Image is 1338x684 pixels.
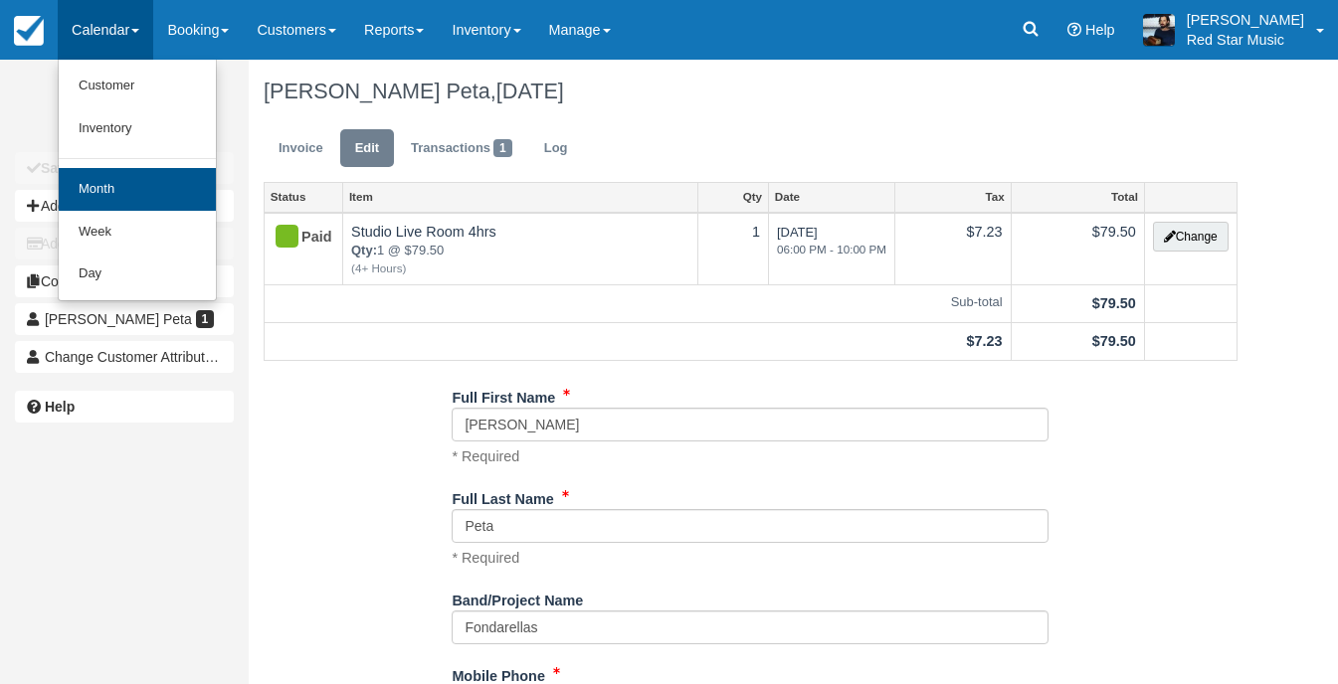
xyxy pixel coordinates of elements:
a: Qty [698,183,768,211]
h1: [PERSON_NAME] Peta, [264,80,1238,103]
a: Item [343,183,697,211]
button: Add Payment [15,228,234,259]
img: checkfront-main-nav-mini-logo.png [14,16,44,46]
img: A1 [1143,14,1175,46]
a: Transactions1 [396,129,527,168]
button: Change [1153,222,1229,252]
span: Change Customer Attribution [45,349,224,365]
label: Full First Name [452,381,555,409]
p: [PERSON_NAME] [1187,10,1304,30]
span: Help [1085,22,1115,38]
a: Month [59,168,216,211]
p: * Required [452,548,519,569]
strong: Qty [351,243,377,257]
a: Inventory [59,107,216,150]
em: (4+ Hours) [351,260,689,277]
b: Help [45,399,75,415]
strong: $7.23 [967,333,1003,349]
span: 1 [196,310,215,328]
strong: $79.50 [1092,333,1136,349]
ul: Calendar [58,60,217,301]
button: Change Customer Attribution [15,341,234,373]
a: Help [15,391,234,423]
em: 06:00 PM - 10:00 PM [777,242,886,258]
button: Add Item [15,190,234,222]
a: [PERSON_NAME] Peta 1 [15,303,234,335]
span: [PERSON_NAME] Peta [45,311,192,327]
em: 1 @ $79.50 [351,242,689,276]
a: Log [529,129,583,168]
p: Red Star Music [1187,30,1304,50]
td: 1 [698,213,769,285]
a: Invoice [264,129,338,168]
strong: $79.50 [1092,295,1136,311]
i: Help [1067,23,1081,37]
a: Date [769,183,894,211]
b: Save [41,160,74,176]
a: Day [59,253,216,295]
button: Save [15,152,234,184]
a: Tax [895,183,1011,211]
p: * Required [452,446,519,467]
a: Total [1012,183,1144,211]
label: Full Last Name [452,482,553,510]
td: $7.23 [895,213,1012,285]
div: Paid [273,222,317,254]
a: Week [59,211,216,254]
a: Status [265,183,342,211]
a: Customer [59,65,216,107]
span: [DATE] [496,79,564,103]
span: 1 [493,139,512,157]
label: Band/Project Name [452,584,583,611]
td: Studio Live Room 4hrs [343,213,698,285]
a: Edit [340,129,394,168]
span: [DATE] [777,225,886,258]
td: $79.50 [1011,213,1144,285]
button: Copy Booking New [15,265,234,297]
em: Sub-total [273,293,1003,312]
